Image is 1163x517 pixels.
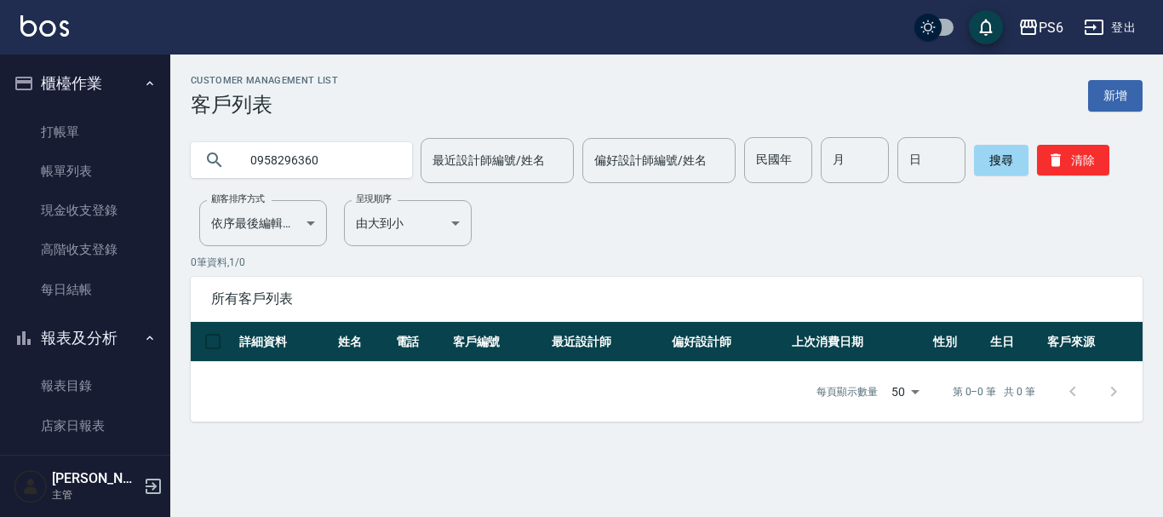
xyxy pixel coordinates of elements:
th: 性別 [929,322,986,362]
div: 由大到小 [344,200,472,246]
a: 互助日報表 [7,445,163,485]
a: 帳單列表 [7,152,163,191]
div: PS6 [1039,17,1063,38]
label: 顧客排序方式 [211,192,265,205]
th: 電話 [392,322,449,362]
th: 上次消費日期 [788,322,929,362]
button: 櫃檯作業 [7,61,163,106]
img: Person [14,469,48,503]
img: Logo [20,15,69,37]
input: 搜尋關鍵字 [238,137,398,183]
h5: [PERSON_NAME] [52,470,139,487]
th: 姓名 [334,322,391,362]
a: 高階收支登錄 [7,230,163,269]
button: 登出 [1077,12,1143,43]
a: 新增 [1088,80,1143,112]
a: 打帳單 [7,112,163,152]
span: 所有客戶列表 [211,290,1122,307]
a: 報表目錄 [7,366,163,405]
p: 每頁顯示數量 [816,384,878,399]
p: 0 筆資料, 1 / 0 [191,255,1143,270]
h2: Customer Management List [191,75,338,86]
a: 店家日報表 [7,406,163,445]
button: PS6 [1011,10,1070,45]
th: 生日 [986,322,1043,362]
th: 偏好設計師 [667,322,788,362]
th: 客戶編號 [449,322,547,362]
button: save [969,10,1003,44]
th: 最近設計師 [547,322,667,362]
button: 搜尋 [974,145,1028,175]
div: 50 [885,369,925,415]
h3: 客戶列表 [191,93,338,117]
div: 依序最後編輯時間 [199,200,327,246]
a: 每日結帳 [7,270,163,309]
p: 主管 [52,487,139,503]
button: 報表及分析 [7,316,163,360]
th: 客戶來源 [1043,322,1143,362]
th: 詳細資料 [235,322,334,362]
button: 清除 [1037,145,1109,175]
p: 第 0–0 筆 共 0 筆 [953,384,1035,399]
a: 現金收支登錄 [7,191,163,230]
label: 呈現順序 [356,192,392,205]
